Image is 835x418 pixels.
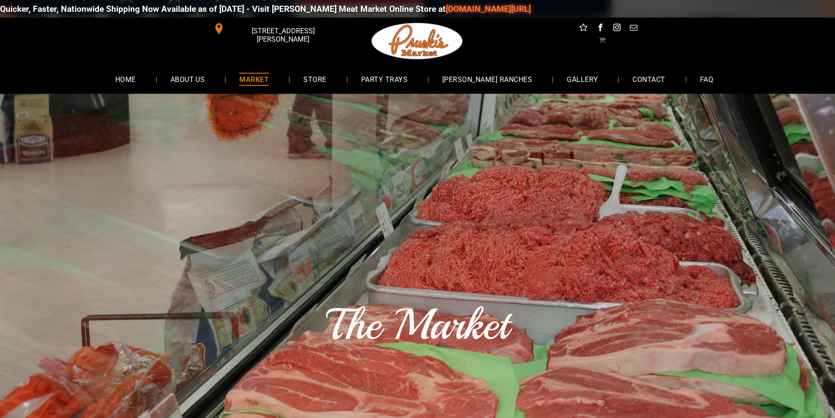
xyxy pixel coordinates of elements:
[102,67,149,91] a: HOME
[628,22,639,35] a: email
[554,67,611,91] a: GALLERY
[619,67,678,91] a: CONTACT
[290,67,339,91] a: STORE
[578,22,589,35] a: Social network
[611,22,622,35] a: instagram
[594,22,606,35] a: facebook
[326,298,509,352] span: The Market
[687,67,726,91] a: FAQ
[207,22,341,35] a: [STREET_ADDRESS][PERSON_NAME]
[226,67,282,91] a: MARKET
[370,18,465,65] img: Pruski-s+Market+HQ+Logo2-1920w.png
[157,67,218,91] a: ABOUT US
[348,67,421,91] a: PARTY TRAYS
[226,22,339,48] span: [STREET_ADDRESS][PERSON_NAME]
[429,67,545,91] a: [PERSON_NAME] RANCHES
